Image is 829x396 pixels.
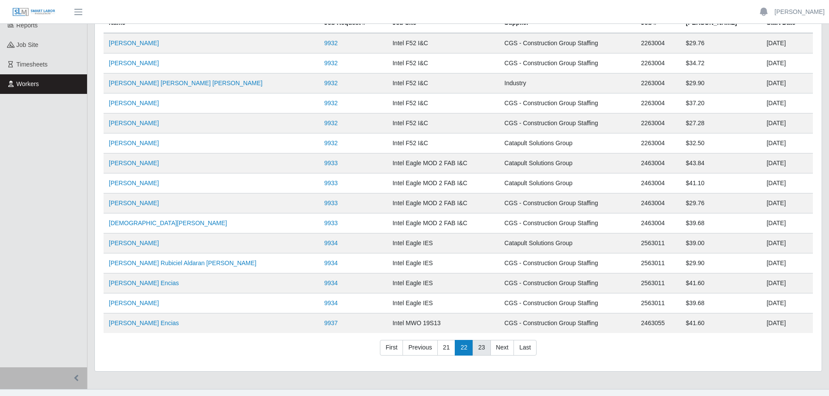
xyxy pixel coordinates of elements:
[109,160,159,166] a: [PERSON_NAME]
[387,193,499,213] td: Intel Eagle MOD 2 FAB I&C
[762,33,813,53] td: [DATE]
[681,113,762,133] td: $27.28
[324,260,338,266] a: 9934
[636,93,681,113] td: 2263004
[762,253,813,273] td: [DATE]
[762,93,813,113] td: [DATE]
[109,120,159,126] a: [PERSON_NAME]
[762,233,813,253] td: [DATE]
[636,73,681,93] td: 2263004
[499,53,636,73] td: CGS - Construction Group Staffing
[681,193,762,213] td: $29.76
[387,113,499,133] td: Intel F52 I&C
[324,40,338,47] a: 9932
[499,153,636,173] td: Catapult Solutions Group
[109,280,179,286] a: [PERSON_NAME] Encias
[499,213,636,233] td: CGS - Construction Group Staffing
[324,319,338,326] a: 9937
[636,293,681,313] td: 2563011
[681,233,762,253] td: $39.00
[762,193,813,213] td: [DATE]
[109,40,159,47] a: [PERSON_NAME]
[681,293,762,313] td: $39.68
[762,153,813,173] td: [DATE]
[473,340,491,356] a: 23
[636,193,681,213] td: 2463004
[681,133,762,153] td: $32.50
[636,253,681,273] td: 2563011
[681,173,762,193] td: $41.10
[636,213,681,233] td: 2463004
[499,133,636,153] td: Catapult Solutions Group
[387,73,499,93] td: Intel F52 I&C
[636,33,681,53] td: 2263004
[17,41,39,48] span: job site
[387,213,499,233] td: Intel Eagle MOD 2 FAB I&C
[762,173,813,193] td: [DATE]
[681,73,762,93] td: $29.90
[762,133,813,153] td: [DATE]
[387,293,499,313] td: Intel Eagle IES
[324,120,338,126] a: 9932
[681,213,762,233] td: $39.68
[387,153,499,173] td: Intel Eagle MOD 2 FAB I&C
[324,100,338,106] a: 9932
[499,233,636,253] td: Catapult Solutions Group
[499,313,636,333] td: CGS - Construction Group Staffing
[324,200,338,206] a: 9933
[636,113,681,133] td: 2263004
[681,33,762,53] td: $29.76
[762,213,813,233] td: [DATE]
[499,193,636,213] td: CGS - Construction Group Staffing
[490,340,514,356] a: Next
[387,133,499,153] td: Intel F52 I&C
[109,240,159,246] a: [PERSON_NAME]
[324,180,338,186] a: 9933
[324,140,338,146] a: 9932
[437,340,456,356] a: 21
[499,253,636,273] td: CGS - Construction Group Staffing
[109,80,262,87] a: [PERSON_NAME] [PERSON_NAME] [PERSON_NAME]
[12,7,56,17] img: SLM Logo
[636,313,681,333] td: 2463055
[324,80,338,87] a: 9932
[775,7,825,17] a: [PERSON_NAME]
[499,173,636,193] td: Catapult Solutions Group
[681,273,762,293] td: $41.60
[636,173,681,193] td: 2463004
[681,313,762,333] td: $41.60
[499,93,636,113] td: CGS - Construction Group Staffing
[109,60,159,67] a: [PERSON_NAME]
[403,340,437,356] a: Previous
[17,80,39,87] span: Workers
[387,33,499,53] td: Intel F52 I&C
[681,53,762,73] td: $34.72
[681,253,762,273] td: $29.90
[109,260,256,266] a: [PERSON_NAME] Rubiciel Aldaran [PERSON_NAME]
[17,22,38,29] span: Reports
[387,53,499,73] td: Intel F52 I&C
[324,160,338,166] a: 9933
[762,113,813,133] td: [DATE]
[387,253,499,273] td: Intel Eagle IES
[636,233,681,253] td: 2563011
[636,53,681,73] td: 2263004
[762,53,813,73] td: [DATE]
[455,340,473,356] a: 22
[109,220,227,226] a: [DEMOGRAPHIC_DATA][PERSON_NAME]
[387,173,499,193] td: Intel Eagle MOD 2 FAB I&C
[17,61,48,68] span: Timesheets
[387,313,499,333] td: Intel MWO 19S13
[762,293,813,313] td: [DATE]
[109,180,159,186] a: [PERSON_NAME]
[499,273,636,293] td: CGS - Construction Group Staffing
[380,340,403,356] a: First
[681,93,762,113] td: $37.20
[324,240,338,246] a: 9934
[636,153,681,173] td: 2463004
[324,60,338,67] a: 9932
[636,133,681,153] td: 2263004
[387,273,499,293] td: Intel Eagle IES
[109,100,159,106] a: [PERSON_NAME]
[514,340,536,356] a: Last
